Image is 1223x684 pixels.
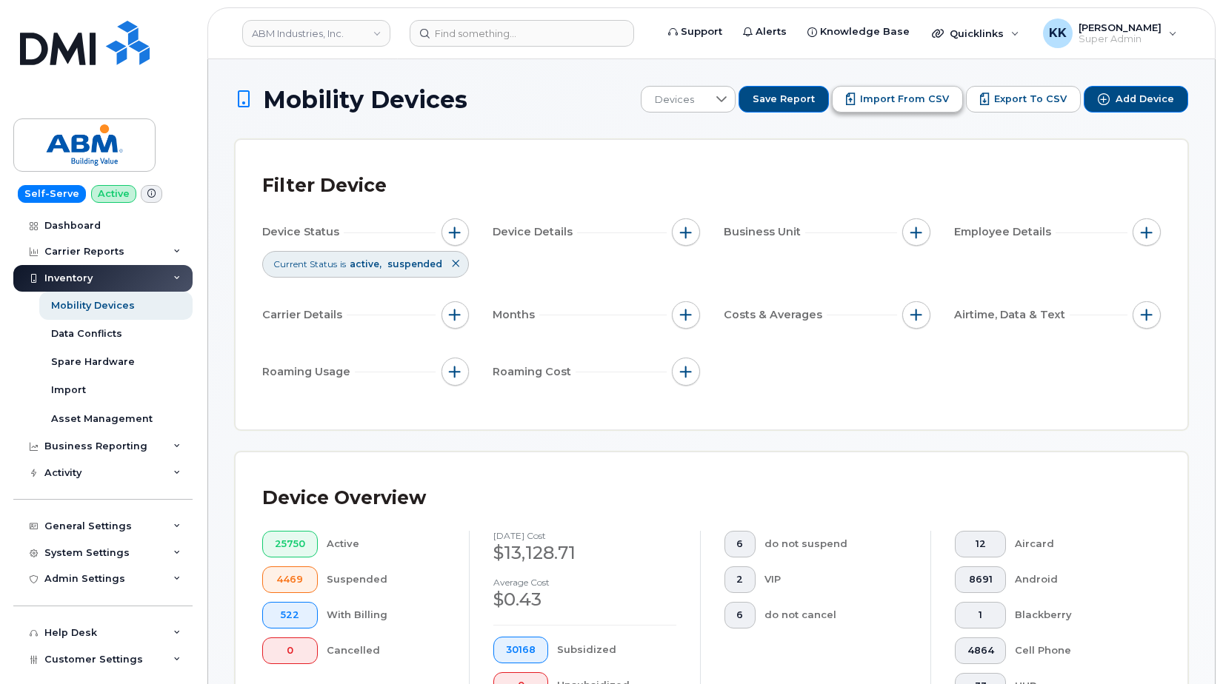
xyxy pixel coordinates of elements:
[736,538,743,550] span: 6
[262,224,344,240] span: Device Status
[327,531,446,557] div: Active
[327,637,446,664] div: Cancelled
[493,540,676,566] div: $13,128.71
[275,645,305,657] span: 0
[955,531,1007,557] button: 12
[955,637,1007,664] button: 4864
[954,224,1056,240] span: Employee Details
[262,637,318,664] button: 0
[1015,602,1137,628] div: Blackberry
[736,609,743,621] span: 6
[350,258,384,269] span: active
[1015,637,1137,664] div: Cell Phone
[262,531,318,557] button: 25750
[262,566,318,593] button: 4469
[967,609,994,621] span: 1
[764,602,907,628] div: do not cancel
[262,602,318,628] button: 522
[642,87,707,113] span: Devices
[493,637,548,663] button: 30168
[736,574,743,586] span: 2
[263,87,467,113] span: Mobility Devices
[275,574,305,586] span: 4469
[724,566,756,593] button: 2
[262,364,355,380] span: Roaming Usage
[493,364,576,380] span: Roaming Cost
[764,531,907,557] div: do not suspend
[273,258,337,270] span: Current Status
[1116,93,1174,106] span: Add Device
[832,86,963,113] button: Import from CSV
[1015,531,1137,557] div: Aircard
[724,224,805,240] span: Business Unit
[739,86,829,113] button: Save Report
[966,86,1081,113] button: Export to CSV
[557,637,676,663] div: Subsidized
[764,566,907,593] div: VIP
[994,93,1067,106] span: Export to CSV
[724,531,756,557] button: 6
[262,479,426,517] div: Device Overview
[493,307,539,323] span: Months
[860,93,949,106] span: Import from CSV
[493,577,676,587] h4: Average cost
[954,307,1070,323] span: Airtime, Data & Text
[1015,566,1137,593] div: Android
[967,645,994,657] span: 4864
[262,307,347,323] span: Carrier Details
[327,566,446,593] div: Suspended
[955,566,1007,593] button: 8691
[955,602,1007,628] button: 1
[340,258,346,270] span: is
[275,538,305,550] span: 25750
[262,167,387,205] div: Filter Device
[1084,86,1188,113] button: Add Device
[753,93,815,106] span: Save Report
[493,531,676,540] h4: [DATE] cost
[493,587,676,612] div: $0.43
[724,307,827,323] span: Costs & Averages
[493,224,577,240] span: Device Details
[967,574,994,586] span: 8691
[506,644,536,656] span: 30168
[724,602,756,628] button: 6
[327,602,446,628] div: With Billing
[275,609,305,621] span: 522
[387,258,442,269] span: suspended
[967,538,994,550] span: 12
